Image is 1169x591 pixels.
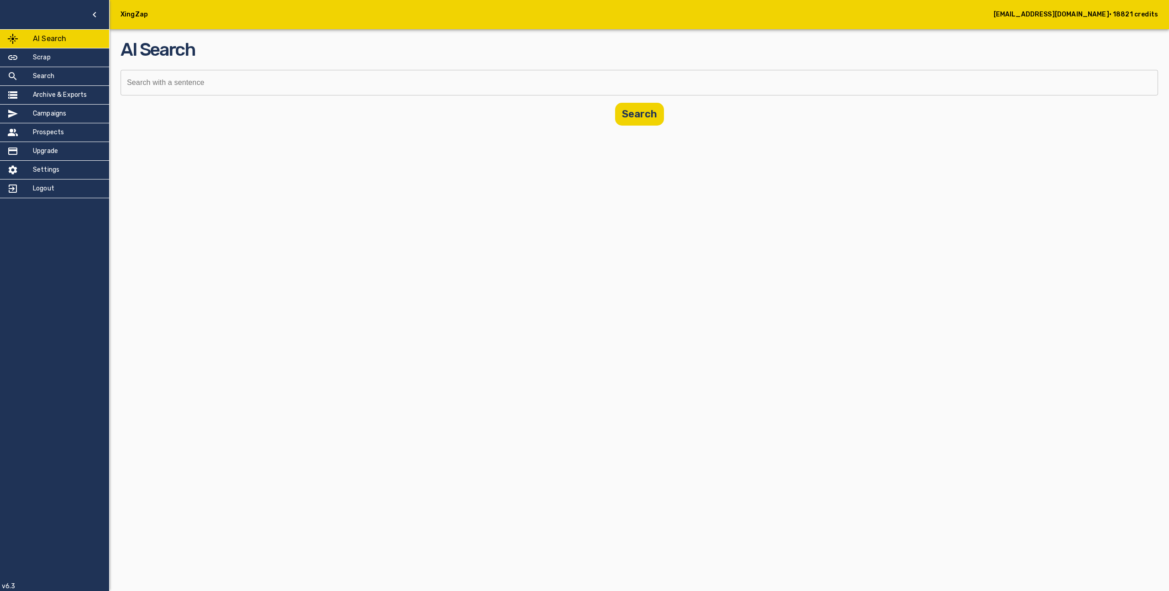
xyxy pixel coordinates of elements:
[33,72,54,81] h5: Search
[33,33,66,44] h5: AI Search
[121,70,1152,95] input: I want all the project managers of the retail industry in Germany
[1123,548,1160,582] iframe: Gorgias live chat messenger
[121,10,148,19] h5: XingZap
[615,103,664,126] button: Search
[994,10,1158,19] h5: [EMAIL_ADDRESS][DOMAIN_NAME] • 18821 credits
[33,90,87,100] h5: Archive & Exports
[33,184,54,193] h5: Logout
[33,109,66,118] h5: Campaigns
[33,165,59,174] h5: Settings
[33,53,51,62] h5: Scrap
[2,582,16,591] p: v6.3
[121,37,1158,63] h2: AI Search
[33,147,58,156] h5: Upgrade
[33,128,64,137] h5: Prospects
